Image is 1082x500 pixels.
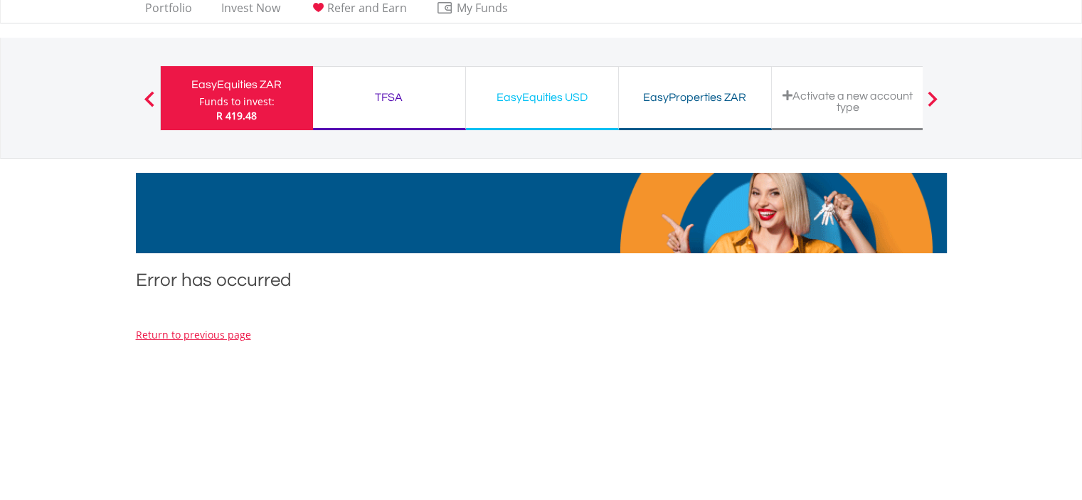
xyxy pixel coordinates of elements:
[304,1,413,23] a: Refer and Earn
[136,173,947,253] img: EasyMortage Promotion Banner
[139,1,198,23] a: Portfolio
[474,87,610,107] div: EasyEquities USD
[216,109,257,122] span: R 419.48
[780,90,916,113] div: Activate a new account type
[136,267,947,299] h1: Error has occurred
[199,95,275,109] div: Funds to invest:
[322,87,457,107] div: TFSA
[169,75,304,95] div: EasyEquities ZAR
[216,1,286,23] a: Invest Now
[136,328,251,341] a: Return to previous page
[627,87,763,107] div: EasyProperties ZAR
